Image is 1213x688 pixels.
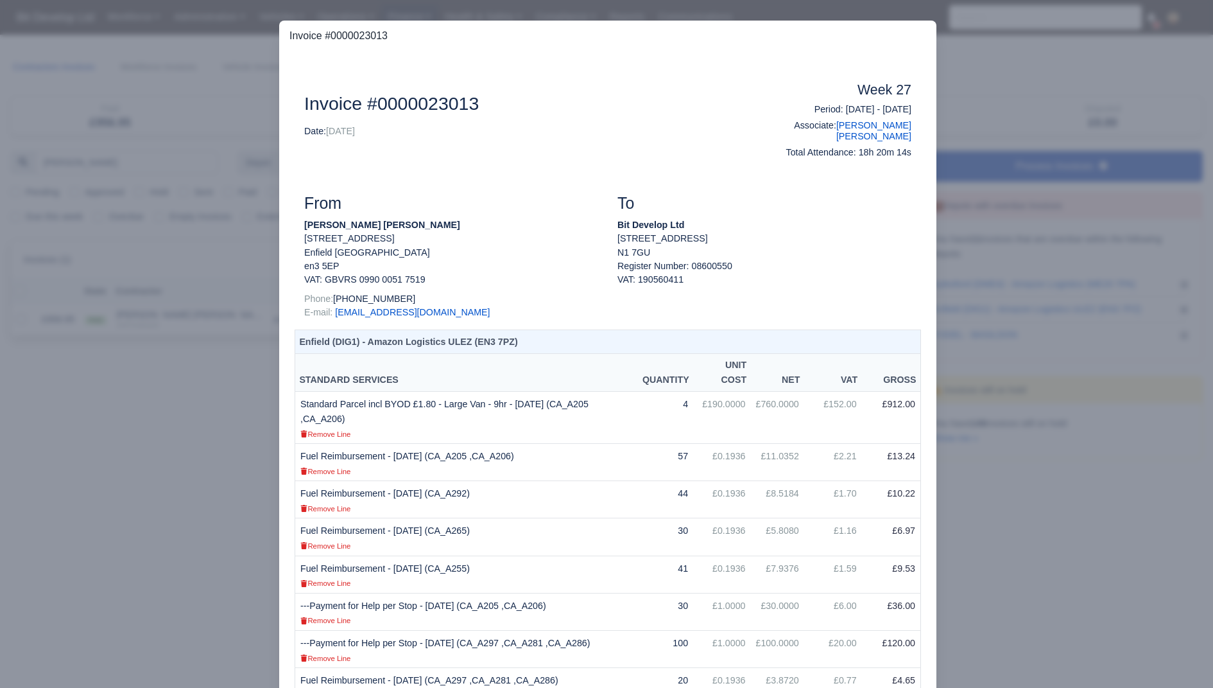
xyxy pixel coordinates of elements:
p: en3 5EP [304,260,598,273]
p: [STREET_ADDRESS] [304,232,598,245]
h3: From [304,194,598,213]
th: Gross [862,353,921,391]
td: £36.00 [862,593,921,630]
strong: [PERSON_NAME] [PERSON_NAME] [304,220,460,230]
td: £8.5184 [751,481,804,518]
th: Unit Cost [693,353,750,391]
h3: To [617,194,911,213]
p: VAT: GBVRS 0990 0051 7519 [304,273,598,287]
td: £760.0000 [751,392,804,444]
p: Enfield [GEOGRAPHIC_DATA] [304,246,598,260]
span: E-mail: [304,307,332,317]
a: Remove Line [300,578,350,588]
td: Fuel Reimbursement - [DATE] (CA_A265) [295,518,638,556]
td: Standard Parcel incl BYOD £1.80 - Large Van - 9hr - [DATE] (CA_A205 ,CA_A206) [295,392,638,444]
td: 57 [639,444,694,481]
td: £1.0000 [693,630,750,667]
td: £9.53 [862,556,921,593]
td: 30 [639,518,694,556]
td: £20.00 [804,630,862,667]
td: £1.16 [804,518,862,556]
div: VAT: 190560411 [617,273,911,287]
td: £6.00 [804,593,862,630]
td: £190.0000 [693,392,750,444]
span: [DATE] [326,126,355,136]
td: £152.00 [804,392,862,444]
th: Net [751,353,804,391]
a: Remove Line [300,428,350,439]
td: £7.9376 [751,556,804,593]
small: Remove Line [300,617,350,624]
th: Standard Services [295,353,638,391]
small: Remove Line [300,655,350,662]
h4: Week 27 [774,82,911,99]
td: £30.0000 [751,593,804,630]
td: £912.00 [862,392,921,444]
a: Remove Line [300,653,350,663]
p: [PHONE_NUMBER] [304,292,598,306]
td: £5.8080 [751,518,804,556]
td: 44 [639,481,694,518]
p: [STREET_ADDRESS] [617,232,911,245]
h6: Total Attendance: 18h 20m 14s [774,147,911,158]
td: £2.21 [804,444,862,481]
small: Remove Line [300,468,350,475]
h3: Invoice #0000023013 [289,28,926,44]
td: £11.0352 [751,444,804,481]
h2: Invoice #0000023013 [304,93,755,114]
td: £13.24 [862,444,921,481]
th: Quantity [639,353,694,391]
td: £1.0000 [693,593,750,630]
small: Remove Line [300,505,350,513]
h6: Period: [DATE] - [DATE] [774,104,911,115]
td: Fuel Reimbursement - [DATE] (CA_A205 ,CA_A206) [295,444,638,481]
td: £0.1936 [693,556,750,593]
a: Remove Line [300,540,350,551]
iframe: Chat Widget [1149,626,1213,688]
td: £120.00 [862,630,921,667]
p: N1 7GU [617,246,911,260]
small: Remove Line [300,542,350,550]
td: £100.0000 [751,630,804,667]
a: [PERSON_NAME] [PERSON_NAME] [836,120,911,141]
td: ---Payment for Help per Stop - [DATE] (CA_A297 ,CA_A281 ,CA_A286) [295,630,638,667]
td: £10.22 [862,481,921,518]
td: £6.97 [862,518,921,556]
h6: Associate: [774,120,911,142]
small: Remove Line [300,579,350,587]
div: Register Number: 08600550 [608,260,921,287]
td: 30 [639,593,694,630]
td: 4 [639,392,694,444]
td: £0.1936 [693,481,750,518]
th: VAT [804,353,862,391]
span: Phone: [304,294,333,304]
td: 100 [639,630,694,667]
a: Remove Line [300,466,350,476]
a: Remove Line [300,503,350,513]
p: Date: [304,125,755,138]
small: Remove Line [300,430,350,438]
td: £0.1936 [693,518,750,556]
td: 41 [639,556,694,593]
a: [EMAIL_ADDRESS][DOMAIN_NAME] [335,307,490,317]
th: Enfield (DIG1) - Amazon Logistics ULEZ (EN3 7PZ) [295,330,920,354]
a: Remove Line [300,615,350,625]
strong: Bit Develop Ltd [617,220,684,230]
td: Fuel Reimbursement - [DATE] (CA_A255) [295,556,638,593]
td: £1.59 [804,556,862,593]
td: £0.1936 [693,444,750,481]
td: Fuel Reimbursement - [DATE] (CA_A292) [295,481,638,518]
td: £1.70 [804,481,862,518]
td: ---Payment for Help per Stop - [DATE] (CA_A205 ,CA_A206) [295,593,638,630]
